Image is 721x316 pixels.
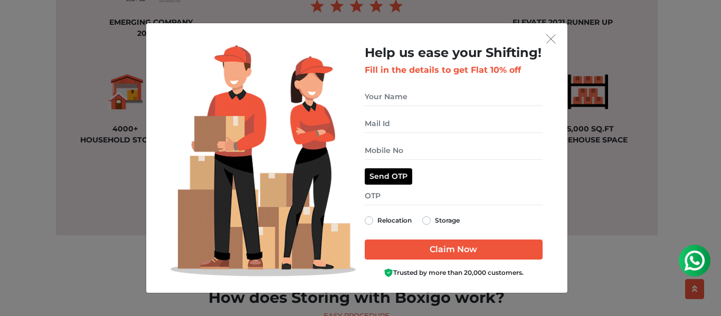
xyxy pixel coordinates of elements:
h2: Help us ease your Shifting! [365,45,543,61]
input: Claim Now [365,240,543,260]
button: Send OTP [365,168,412,185]
input: Mail Id [365,114,543,133]
input: Mobile No [365,141,543,160]
input: OTP [365,187,543,205]
img: Lead Welcome Image [170,45,356,276]
img: exit [546,34,556,44]
img: Boxigo Customer Shield [384,268,393,277]
label: Storage [435,214,460,227]
div: Trusted by more than 20,000 customers. [365,268,543,278]
h3: Fill in the details to get Flat 10% off [365,65,543,75]
label: Relocation [377,214,412,227]
input: Your Name [365,88,543,106]
img: whatsapp-icon.svg [11,11,32,32]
